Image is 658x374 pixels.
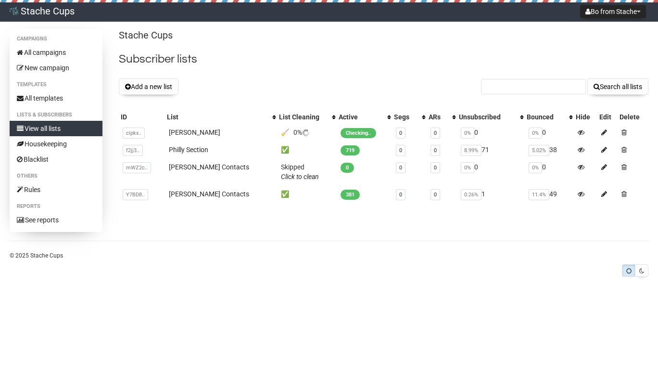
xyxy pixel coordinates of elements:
th: Edit: No sort applied, sorting is disabled [597,110,618,124]
a: 0 [434,147,437,154]
li: Campaigns [10,33,102,45]
div: ARs [429,112,447,122]
th: Bounced: No sort applied, activate to apply an ascending sort [525,110,574,124]
a: Philly Section [169,146,208,154]
a: All campaigns [10,45,102,60]
button: Add a new list [119,78,178,95]
td: 71 [457,141,525,158]
span: Checking.. [341,128,376,138]
a: All templates [10,90,102,106]
div: Hide [576,112,595,122]
span: 0% [461,162,474,173]
a: 0 [434,192,437,198]
a: Rules [10,182,102,197]
a: [PERSON_NAME] Contacts [169,163,249,171]
th: Segs: No sort applied, activate to apply an ascending sort [392,110,427,124]
a: [PERSON_NAME] Contacts [169,190,249,198]
button: Search all lists [587,78,648,95]
td: 38 [525,141,574,158]
img: loader.gif [302,129,310,137]
div: Unsubscribed [459,112,516,122]
a: View all lists [10,121,102,136]
a: 0 [399,192,402,198]
span: Y7BD8.. [123,189,148,200]
th: ARs: No sort applied, activate to apply an ascending sort [427,110,457,124]
td: ✅ [277,185,337,203]
th: Active: No sort applied, activate to apply an ascending sort [337,110,392,124]
span: 8.99% [461,145,481,156]
span: 0% [529,128,542,139]
span: mWZ2c.. [123,162,151,173]
td: 1 [457,185,525,203]
a: See reports [10,212,102,228]
span: 0.26% [461,189,481,200]
img: 1.png [10,7,18,15]
h2: Subscriber lists [119,51,648,68]
span: 0% [461,128,474,139]
a: Click to clean [281,173,319,181]
div: Delete [620,112,646,122]
a: 0 [434,165,437,171]
a: Housekeeping [10,136,102,152]
td: ✅ [277,141,337,158]
td: 🧹 0% [277,124,337,141]
div: Active [339,112,382,122]
li: Lists & subscribers [10,109,102,121]
button: Bo from Stache [580,5,646,18]
span: 719 [341,145,360,155]
th: Unsubscribed: No sort applied, activate to apply an ascending sort [457,110,525,124]
li: Others [10,170,102,182]
span: 0% [529,162,542,173]
span: 5.02% [529,145,549,156]
span: cipkx.. [123,128,145,139]
span: f2jj3.. [123,145,143,156]
div: Bounced [527,112,564,122]
li: Templates [10,79,102,90]
span: 11.4% [529,189,549,200]
td: 49 [525,185,574,203]
td: 0 [525,158,574,185]
th: Hide: No sort applied, sorting is disabled [574,110,597,124]
div: List Cleaning [279,112,327,122]
div: Segs [394,112,417,122]
td: 0 [525,124,574,141]
div: List [167,112,268,122]
div: Edit [599,112,616,122]
a: New campaign [10,60,102,76]
a: 0 [399,130,402,136]
th: ID: No sort applied, sorting is disabled [119,110,165,124]
p: © 2025 Stache Cups [10,250,648,261]
span: 381 [341,190,360,200]
td: 0 [457,158,525,185]
div: ID [121,112,163,122]
th: List: No sort applied, activate to apply an ascending sort [165,110,278,124]
td: 0 [457,124,525,141]
a: Blacklist [10,152,102,167]
p: Stache Cups [119,29,648,42]
th: Delete: No sort applied, sorting is disabled [618,110,648,124]
span: Skipped [281,163,319,181]
a: 0 [399,147,402,154]
th: List Cleaning: No sort applied, activate to apply an ascending sort [277,110,337,124]
a: [PERSON_NAME] [169,129,220,136]
a: 0 [399,165,402,171]
span: 0 [341,163,354,173]
a: 0 [434,130,437,136]
li: Reports [10,201,102,212]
